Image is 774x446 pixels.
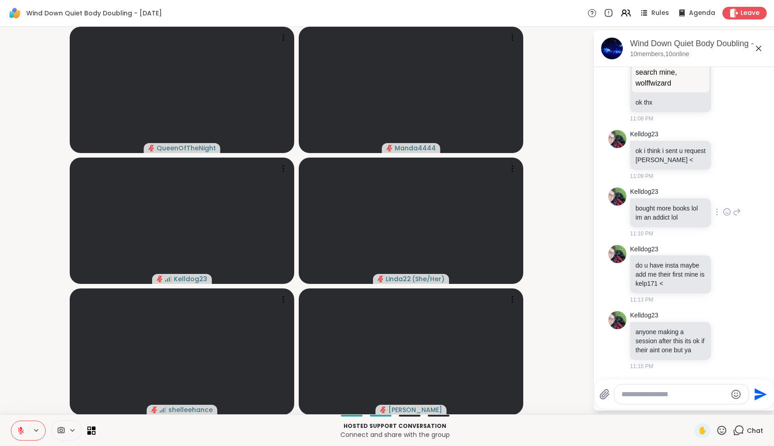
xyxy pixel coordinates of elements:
a: Kelldog23 [630,311,658,320]
p: 10 members, 10 online [630,50,689,59]
img: https://sharewell-space-live.sfo3.digitaloceanspaces.com/user-generated/f837f3be-89e4-4695-8841-a... [608,245,626,263]
p: Hosted support conversation [101,422,689,430]
span: Chat [747,426,763,435]
img: ShareWell Logomark [7,5,23,21]
span: audio-muted [151,407,158,413]
p: do u have insta maybe add me their first mine is kelp171 < [635,261,706,288]
button: Emoji picker [731,389,741,400]
span: audio-muted [148,145,155,151]
a: Kelldog23 [630,245,658,254]
span: [PERSON_NAME] [388,405,442,414]
span: audio-muted [380,407,387,413]
img: https://sharewell-space-live.sfo3.digitaloceanspaces.com/user-generated/f837f3be-89e4-4695-8841-a... [608,187,626,206]
p: Connect and share with the group [101,430,689,439]
p: anyone making a session after this its ok if their aint one but ya [635,327,706,355]
img: https://sharewell-space-live.sfo3.digitaloceanspaces.com/user-generated/f837f3be-89e4-4695-8841-a... [608,311,626,329]
img: Wind Down Quiet Body Doubling - Monday, Oct 06 [601,38,623,59]
span: Wind Down Quiet Body Doubling - [DATE] [26,9,162,18]
p: bought more books lol im an addict lol [635,204,706,222]
span: audio-muted [387,145,393,151]
span: Agenda [689,9,715,18]
p: ok thx [635,98,706,107]
textarea: Type your message [621,390,727,399]
span: Linda22 [386,274,411,283]
p: I cant find you so just search mine, wolffwizard [635,56,706,89]
span: 11:15 PM [630,362,653,370]
span: Rules [651,9,669,18]
div: Wind Down Quiet Body Doubling - [DATE] [630,38,768,49]
a: Kelldog23 [630,130,658,139]
img: https://sharewell-space-live.sfo3.digitaloceanspaces.com/user-generated/f837f3be-89e4-4695-8841-a... [608,130,626,148]
span: shelleehance [168,405,213,414]
p: ok i think i sent u request [PERSON_NAME] < [635,146,706,164]
span: 11:10 PM [630,230,653,238]
span: Manda4444 [395,144,436,153]
span: Leave [741,9,760,18]
span: audio-muted [157,276,163,282]
span: 11:13 PM [630,296,653,304]
span: QueenOfTheNight [157,144,216,153]
span: Kelldog23 [174,274,207,283]
button: Send [749,384,769,404]
span: 11:08 PM [630,115,653,123]
span: ( She/Her ) [412,274,444,283]
a: Kelldog23 [630,187,658,197]
span: 11:09 PM [630,172,653,180]
span: ✋ [698,425,707,436]
span: audio-muted [377,276,384,282]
